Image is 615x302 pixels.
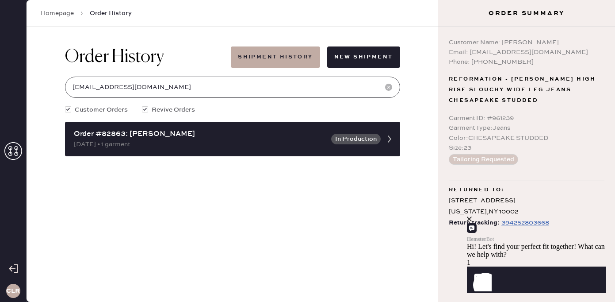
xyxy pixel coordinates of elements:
[449,143,604,153] div: Size : 23
[152,105,195,115] span: Revive Orders
[449,38,604,47] div: Customer Name: [PERSON_NAME]
[449,185,504,195] span: Returned to:
[449,154,518,165] button: Tailoring Requested
[65,46,164,68] h1: Order History
[41,9,74,18] a: Homepage
[449,195,604,217] div: [STREET_ADDRESS] [US_STATE] , NY 10002
[90,9,132,18] span: Order History
[449,217,500,228] span: Return tracking:
[327,46,400,68] button: New Shipment
[467,182,613,300] iframe: Front Chat
[449,113,604,123] div: Garment ID : # 961239
[65,77,400,98] input: Search by order number, customer name, email or phone number
[6,288,20,294] h3: CLR
[449,74,604,106] span: Reformation - [PERSON_NAME] High Rise Slouchy Wide Leg Jeans CHESAPEAKE STUDDED
[75,105,128,115] span: Customer Orders
[449,123,604,133] div: Garment Type : Jeans
[74,139,326,149] div: [DATE] • 1 garment
[449,133,604,143] div: Color : CHESAPEAKE STUDDED
[231,46,320,68] button: Shipment History
[449,47,604,57] div: Email: [EMAIL_ADDRESS][DOMAIN_NAME]
[449,57,604,67] div: Phone: [PHONE_NUMBER]
[438,9,615,18] h3: Order Summary
[74,129,326,139] div: Order #82863: [PERSON_NAME]
[331,134,381,144] button: In Production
